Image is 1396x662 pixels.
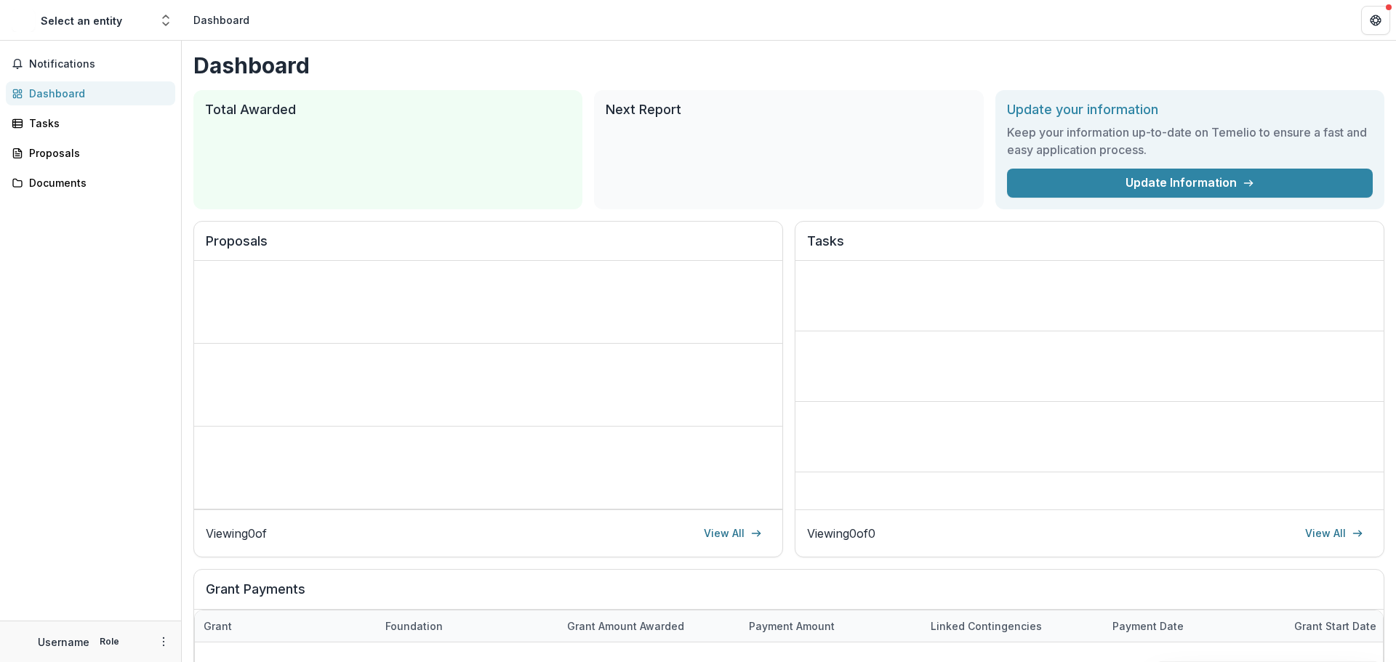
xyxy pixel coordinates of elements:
[206,525,267,542] p: Viewing 0 of
[6,141,175,165] a: Proposals
[29,175,164,190] div: Documents
[1361,6,1390,35] button: Get Help
[807,233,1372,261] h2: Tasks
[205,102,571,118] h2: Total Awarded
[29,145,164,161] div: Proposals
[606,102,971,118] h2: Next Report
[807,525,875,542] p: Viewing 0 of 0
[6,171,175,195] a: Documents
[188,9,255,31] nav: breadcrumb
[29,116,164,131] div: Tasks
[695,522,771,545] a: View All
[206,581,1372,609] h2: Grant Payments
[1296,522,1372,545] a: View All
[41,13,122,28] div: Select an entity
[193,52,1384,78] h1: Dashboard
[1007,124,1373,158] h3: Keep your information up-to-date on Temelio to ensure a fast and easy application process.
[1007,102,1373,118] h2: Update your information
[6,81,175,105] a: Dashboard
[38,634,89,650] p: Username
[95,635,124,648] p: Role
[6,111,175,135] a: Tasks
[193,12,249,28] div: Dashboard
[156,6,176,35] button: Open entity switcher
[206,233,771,261] h2: Proposals
[6,52,175,76] button: Notifications
[29,86,164,101] div: Dashboard
[155,633,172,650] button: More
[1007,169,1373,198] a: Update Information
[29,58,169,70] span: Notifications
